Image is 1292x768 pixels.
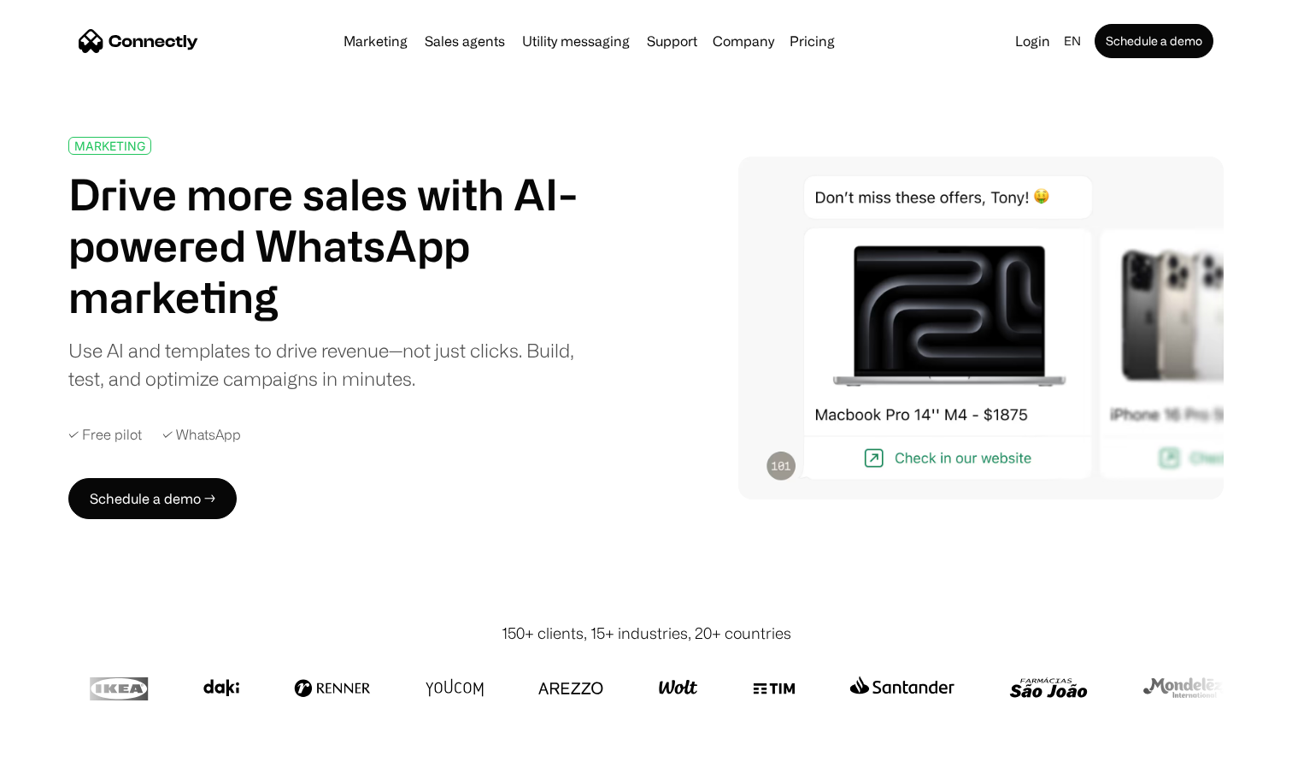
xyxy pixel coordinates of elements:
[713,29,774,53] div: Company
[1008,29,1057,53] a: Login
[1064,29,1081,53] div: en
[68,478,237,519] a: Schedule a demo →
[502,622,791,645] div: 150+ clients, 15+ industries, 20+ countries
[708,29,779,53] div: Company
[68,427,142,443] div: ✓ Free pilot
[640,34,704,48] a: Support
[337,34,414,48] a: Marketing
[74,139,145,152] div: MARKETING
[17,736,103,762] aside: Language selected: English
[515,34,637,48] a: Utility messaging
[418,34,512,48] a: Sales agents
[783,34,842,48] a: Pricing
[162,427,241,443] div: ✓ WhatsApp
[68,168,596,322] h1: Drive more sales with AI-powered WhatsApp marketing
[68,336,596,393] div: Use AI and templates to drive revenue—not just clicks. Build, test, and optimize campaigns in min...
[1095,24,1213,58] a: Schedule a demo
[1057,29,1091,53] div: en
[34,738,103,762] ul: Language list
[79,28,198,54] a: home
